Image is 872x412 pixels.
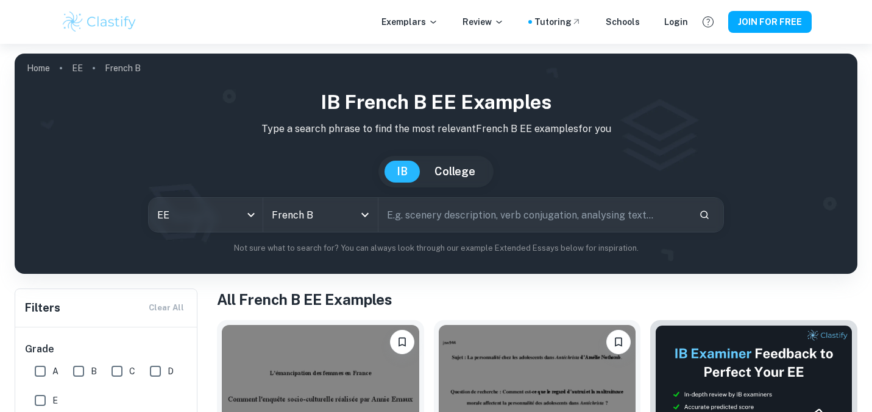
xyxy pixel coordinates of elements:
span: D [168,365,174,378]
a: Schools [606,15,640,29]
button: Please log in to bookmark exemplars [390,330,414,354]
input: E.g. scenery description, verb conjugation, analysing text... [378,198,689,232]
span: B [91,365,97,378]
button: IB [385,161,420,183]
h6: Filters [25,299,60,316]
h1: All French B EE Examples [217,288,857,310]
img: profile cover [15,54,857,274]
span: A [52,365,58,378]
button: JOIN FOR FREE [728,11,812,33]
a: Home [27,60,50,77]
div: EE [149,198,263,232]
button: College [422,161,487,183]
a: Login [664,15,688,29]
button: Help and Feedback [698,12,718,32]
span: E [52,394,58,407]
button: Search [694,204,715,225]
span: C [129,365,135,378]
p: French B [105,61,141,75]
a: Tutoring [534,15,581,29]
h6: Grade [25,342,188,357]
button: Please log in to bookmark exemplars [606,330,631,354]
p: Review [463,15,504,29]
p: Exemplars [381,15,438,29]
p: Not sure what to search for? You can always look through our example Extended Essays below for in... [24,242,848,254]
a: EE [72,60,83,77]
button: Open [356,206,374,223]
img: Clastify logo [61,10,138,34]
p: Type a search phrase to find the most relevant French B EE examples for you [24,122,848,136]
h1: IB French B EE examples [24,88,848,117]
